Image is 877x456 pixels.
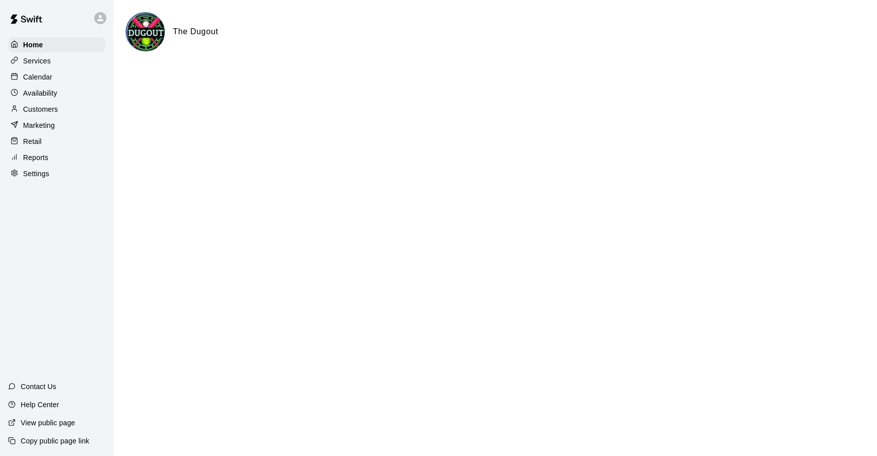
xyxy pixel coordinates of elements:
h6: The Dugout [173,25,218,38]
p: Home [23,40,43,50]
p: Calendar [23,72,52,82]
p: Copy public page link [21,436,89,446]
a: Settings [8,166,105,181]
a: Home [8,37,105,52]
p: Help Center [21,400,59,410]
a: Services [8,53,105,68]
a: Reports [8,150,105,165]
a: Marketing [8,118,105,133]
p: Retail [23,136,42,146]
a: Customers [8,102,105,117]
a: Calendar [8,69,105,85]
p: Availability [23,88,57,98]
img: The Dugout logo [127,14,165,51]
a: Availability [8,86,105,101]
p: Reports [23,153,48,163]
p: View public page [21,418,75,428]
p: Services [23,56,51,66]
p: Contact Us [21,382,56,392]
p: Marketing [23,120,55,130]
a: Retail [8,134,105,149]
p: Customers [23,104,58,114]
p: Settings [23,169,49,179]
